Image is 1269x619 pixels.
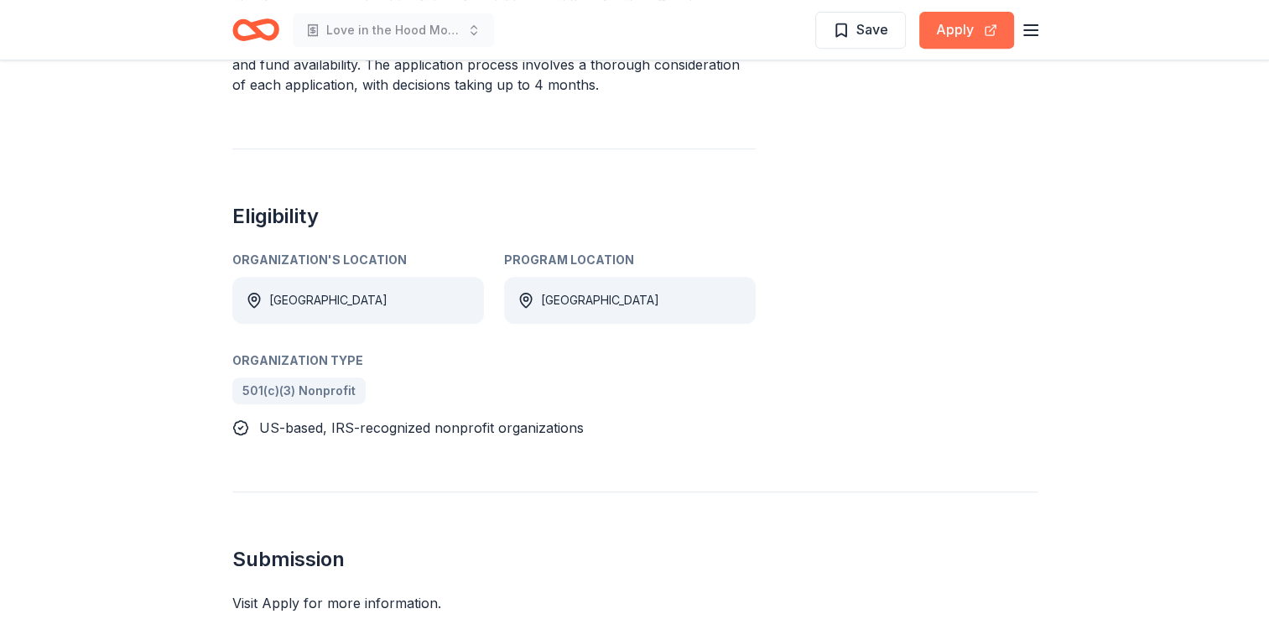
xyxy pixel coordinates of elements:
span: US-based, IRS-recognized nonprofit organizations [259,419,584,436]
div: Program Location [504,250,756,270]
span: Save [856,18,888,40]
div: Visit Apply for more information. [232,593,1038,613]
div: [GEOGRAPHIC_DATA] [269,290,387,310]
button: Save [815,12,906,49]
h2: Submission [232,546,1038,573]
span: 501(c)(3) Nonprofit [242,381,356,401]
button: Love in the Hood Movement [293,13,494,47]
span: Love in the Hood Movement [326,20,460,40]
a: Home [232,10,279,49]
button: Apply [919,12,1014,49]
div: Organization's Location [232,250,484,270]
div: [GEOGRAPHIC_DATA] [541,290,659,310]
h2: Eligibility [232,203,756,230]
a: 501(c)(3) Nonprofit [232,377,366,404]
div: Organization Type [232,351,756,371]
